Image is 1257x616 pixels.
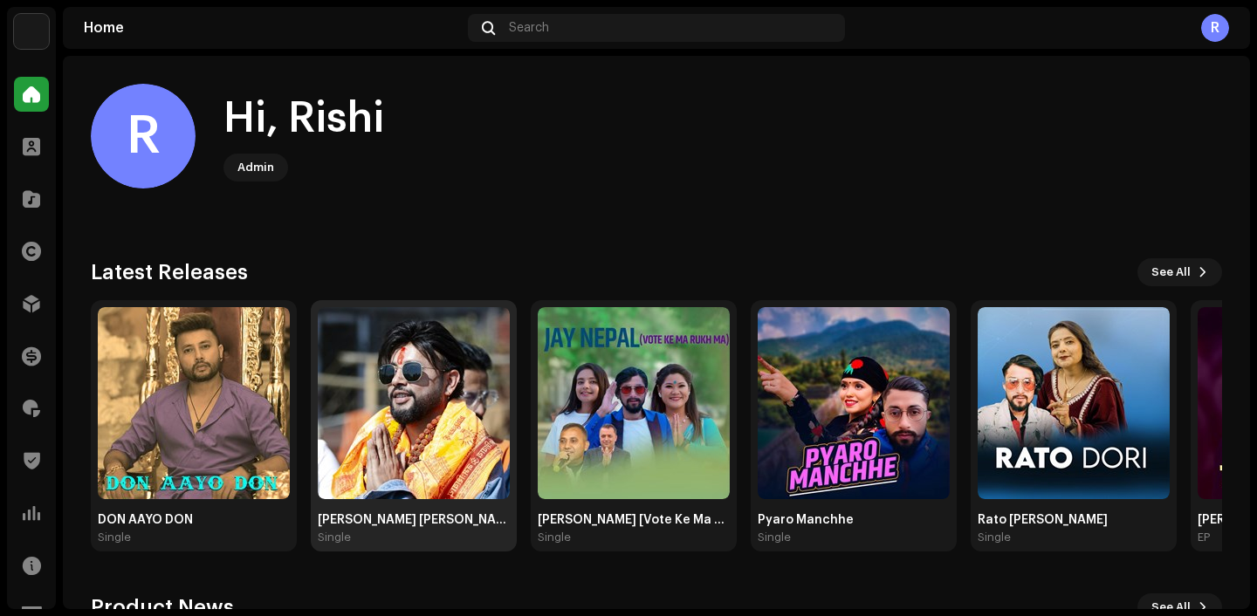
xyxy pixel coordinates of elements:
img: 0f84da9b-4966-4ef8-9f91-409b0d03aa45 [318,307,510,499]
div: Pyaro Manchhe [758,513,950,527]
span: See All [1151,255,1191,290]
button: See All [1137,258,1222,286]
div: Rato [PERSON_NAME] [978,513,1170,527]
div: Single [98,530,131,544]
span: Search [509,21,549,35]
div: Hi, Rishi [223,91,384,147]
img: e4bf94a4-7817-4f38-93c6-3641ef249a44 [98,307,290,499]
img: f468d005-7a6d-4d89-970d-ec2d539be48c [758,307,950,499]
h3: Latest Releases [91,258,248,286]
div: Single [758,530,791,544]
div: [PERSON_NAME] [Vote Ke Ma Rukh Ma] [538,513,730,527]
img: 687fb3f4-c920-4fab-a232-ebc6b8cc036b [538,307,730,499]
div: Single [318,530,351,544]
div: R [91,84,196,188]
div: EP [1198,530,1210,544]
div: DON AAYO DON [98,513,290,527]
div: [PERSON_NAME] [PERSON_NAME] Chha Dherai [318,513,510,527]
div: Single [978,530,1011,544]
img: 0586cc22-2e68-4622-a8bc-e17d4ba8eb20 [978,307,1170,499]
div: Admin [237,157,274,178]
div: Single [538,530,571,544]
div: R [1201,14,1229,42]
div: Home [84,21,461,35]
img: bc4c4277-71b2-49c5-abdf-ca4e9d31f9c1 [14,14,49,49]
